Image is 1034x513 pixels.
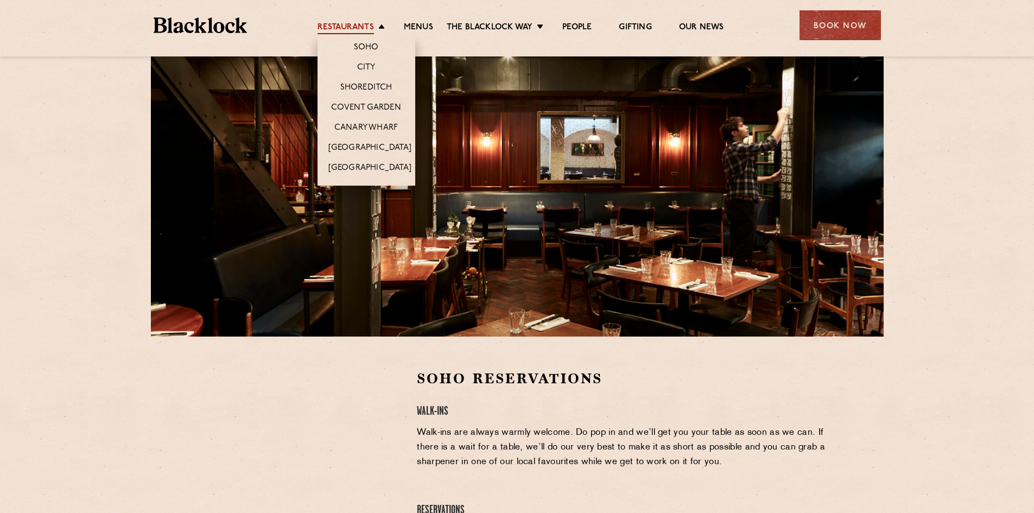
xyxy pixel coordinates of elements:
[619,22,651,34] a: Gifting
[417,404,833,419] h4: Walk-Ins
[354,42,379,54] a: Soho
[154,17,248,33] img: BL_Textured_Logo-footer-cropped.svg
[334,123,398,135] a: Canary Wharf
[562,22,592,34] a: People
[447,22,532,34] a: The Blacklock Way
[331,103,401,115] a: Covent Garden
[417,426,833,470] p: Walk-ins are always warmly welcome. Do pop in and we’ll get you your table as soon as we can. If ...
[318,22,374,34] a: Restaurants
[800,10,881,40] div: Book Now
[328,143,411,155] a: [GEOGRAPHIC_DATA]
[417,369,833,388] h2: Soho Reservations
[404,22,433,34] a: Menus
[357,62,376,74] a: City
[679,22,724,34] a: Our News
[328,163,411,175] a: [GEOGRAPHIC_DATA]
[340,83,392,94] a: Shoreditch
